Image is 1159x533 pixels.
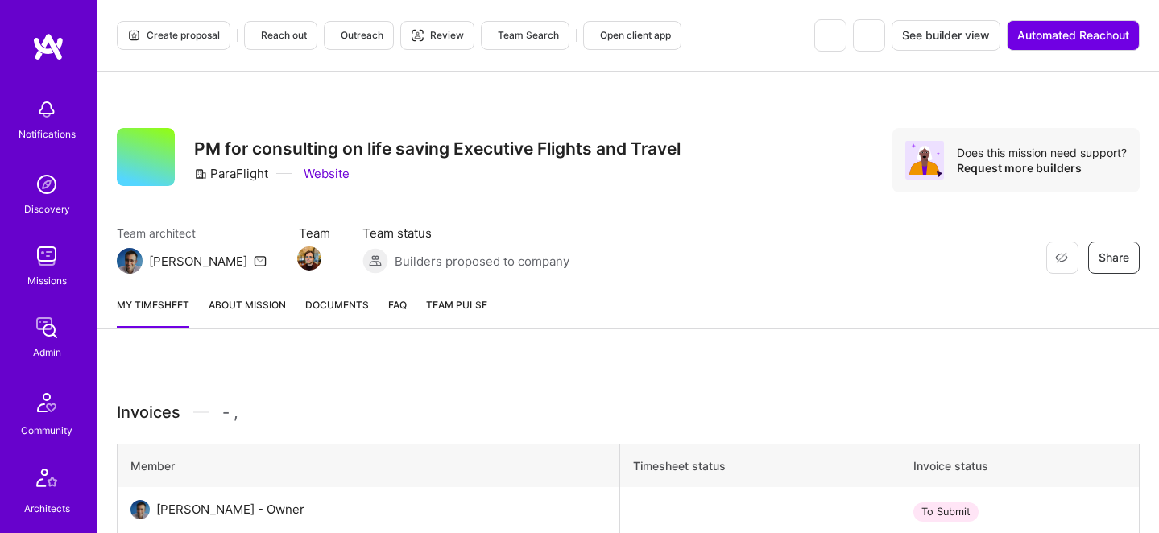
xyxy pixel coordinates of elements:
[31,240,63,272] img: teamwork
[156,500,304,519] div: [PERSON_NAME] - Owner
[117,225,267,242] span: Team architect
[254,254,267,267] i: icon Mail
[27,272,67,289] div: Missions
[1088,242,1140,274] button: Share
[31,93,63,126] img: bell
[118,444,620,488] th: Member
[127,29,140,42] i: icon Proposal
[299,245,320,272] a: Team Member Avatar
[33,344,61,361] div: Admin
[209,296,286,328] a: About Mission
[1017,27,1129,43] span: Automated Reachout
[324,21,394,50] button: Outreach
[362,225,569,242] span: Team status
[426,296,487,328] a: Team Pulse
[619,444,900,488] th: Timesheet status
[957,160,1127,176] div: Request more builders
[957,145,1127,160] div: Does this mission need support?
[594,28,671,43] span: Open client app
[362,248,388,274] img: Builders proposed to company
[388,296,407,328] a: FAQ
[400,21,474,50] button: Review
[127,28,220,43] span: Create proposal
[31,168,63,200] img: discovery
[117,400,180,424] span: Invoices
[255,28,307,43] span: Reach out
[300,165,350,182] a: Website
[194,167,207,180] i: icon CompanyGray
[117,296,189,328] a: My timesheet
[334,28,383,43] span: Outreach
[19,126,76,143] div: Notifications
[24,200,70,217] div: Discovery
[892,20,1000,51] button: See builder view
[1099,250,1129,266] span: Share
[305,296,369,328] a: Documents
[130,500,150,519] img: User Avatar
[411,29,424,42] i: icon Targeter
[222,400,238,424] span: - ,
[902,27,990,43] span: See builder view
[32,32,64,61] img: logo
[193,400,209,424] img: Divider
[900,444,1140,488] th: Invoice status
[299,225,330,242] span: Team
[31,312,63,344] img: admin teamwork
[194,165,268,182] div: ParaFlight
[24,500,70,517] div: Architects
[913,502,979,522] div: To Submit
[27,383,66,422] img: Community
[905,141,944,180] img: Avatar
[1007,20,1140,51] button: Automated Reachout
[21,422,72,439] div: Community
[305,296,369,313] span: Documents
[481,21,569,50] button: Team Search
[149,253,247,270] div: [PERSON_NAME]
[1055,251,1068,264] i: icon EyeClosed
[117,21,230,50] button: Create proposal
[426,299,487,311] span: Team Pulse
[194,138,681,159] h3: PM for consulting on life saving Executive Flights and Travel
[117,248,143,274] img: Team Architect
[27,461,66,500] img: Architects
[297,246,321,271] img: Team Member Avatar
[583,21,681,50] button: Open client app
[491,28,559,43] span: Team Search
[411,28,464,43] span: Review
[395,253,569,270] span: Builders proposed to company
[244,21,317,50] button: Reach out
